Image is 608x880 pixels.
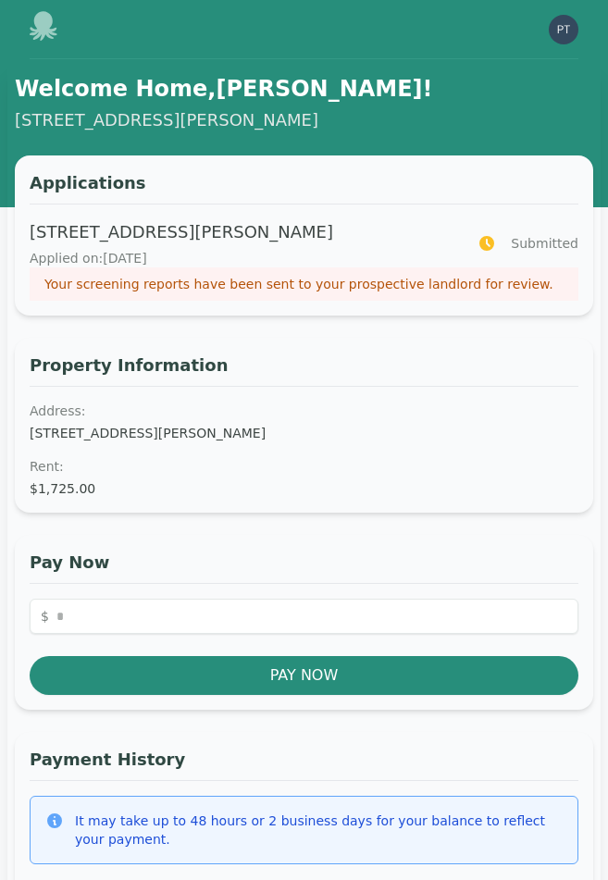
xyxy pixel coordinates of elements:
[30,353,578,387] h3: Property Information
[30,249,455,267] p: Applied on: [DATE]
[511,234,578,253] span: Submitted
[44,275,564,293] p: Your screening reports have been sent to your prospective landlord for review.
[30,424,578,442] dd: [STREET_ADDRESS][PERSON_NAME]
[30,656,578,695] button: Pay Now
[30,219,455,245] p: [STREET_ADDRESS][PERSON_NAME]
[30,479,578,498] dd: $1,725.00
[15,74,593,104] h1: Welcome Home, [PERSON_NAME] !
[30,170,578,205] h3: Applications
[30,550,578,584] h3: Pay Now
[30,747,578,781] h3: Payment History
[30,402,578,420] dt: Address:
[75,812,563,849] div: It may take up to 48 hours or 2 business days for your balance to reflect your payment.
[15,107,593,133] p: [STREET_ADDRESS][PERSON_NAME]
[30,457,578,476] dt: Rent :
